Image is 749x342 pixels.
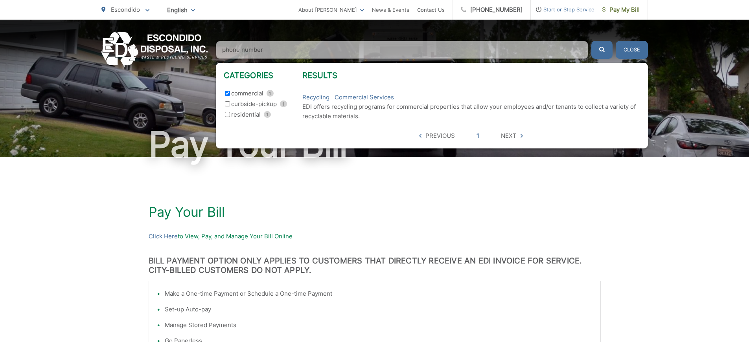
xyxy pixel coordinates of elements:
[165,320,593,330] li: Manage Stored Payments
[425,131,455,141] span: Previous
[477,131,479,141] a: 1
[372,5,409,15] a: News & Events
[224,71,302,80] h3: Categories
[225,112,230,117] input: residential 1
[302,93,394,102] a: Recycling | Commercial Services
[417,5,445,15] a: Contact Us
[149,232,601,241] p: to View, Pay, and Manage Your Bill Online
[101,32,208,67] a: EDCD logo. Return to the homepage.
[165,305,593,314] li: Set-up Auto-pay
[616,41,648,59] button: Close
[280,101,287,107] span: 1
[231,99,277,109] span: curbside-pickup
[225,101,230,106] input: curbside-pickup 1
[149,256,601,275] h3: BILL PAYMENT OPTION ONLY APPLIES TO CUSTOMERS THAT DIRECTLY RECEIVE AN EDI INVOICE FOR SERVICE. C...
[165,289,593,298] li: Make a One-time Payment or Schedule a One-time Payment
[101,125,648,164] h1: Pay Your Bill
[231,89,263,98] span: commercial
[501,131,517,141] span: Next
[591,41,613,59] button: Submit the search query.
[302,71,640,80] h3: Results
[298,5,364,15] a: About [PERSON_NAME]
[225,91,230,96] input: commercial 1
[149,232,178,241] a: Click Here
[264,111,271,118] span: 1
[602,5,640,15] span: Pay My Bill
[161,3,201,17] span: English
[111,6,140,13] span: Escondido
[302,102,640,121] p: EDI offers recycling programs for commercial properties that allow your employees and/or tenants ...
[231,110,261,119] span: residential
[267,90,274,97] span: 1
[149,204,601,220] h1: Pay Your Bill
[216,41,588,59] input: Search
